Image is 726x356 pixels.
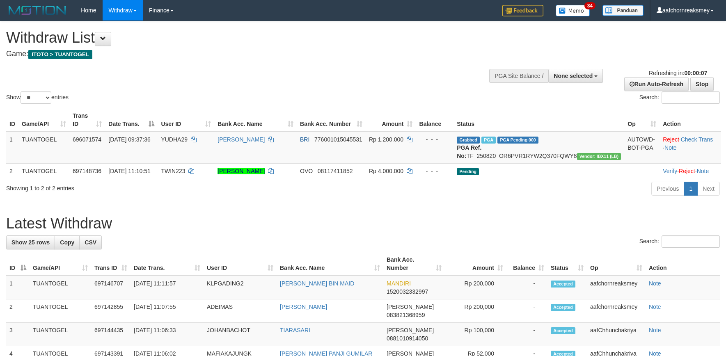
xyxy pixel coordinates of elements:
a: TIARASARI [280,327,310,333]
span: Copy 776001015045531 to clipboard [314,136,362,143]
a: Check Trans [681,136,713,143]
span: 697148736 [73,168,101,174]
label: Search: [639,235,720,248]
a: [PERSON_NAME] [218,168,265,174]
div: - - - [419,167,450,175]
img: panduan.png [602,5,644,16]
th: User ID: activate to sort column ascending [204,252,277,276]
a: Note [649,327,661,333]
span: Copy 0881010914050 to clipboard [387,335,428,342]
span: Pending [457,168,479,175]
span: Show 25 rows [11,239,50,246]
th: Trans ID: activate to sort column ascending [91,252,131,276]
th: Bank Acc. Number: activate to sort column ascending [297,108,366,132]
td: 2 [6,299,30,323]
span: Rp 1.200.000 [369,136,403,143]
span: Copy 083821368959 to clipboard [387,312,425,318]
th: Date Trans.: activate to sort column descending [105,108,158,132]
strong: 00:00:07 [684,70,707,76]
th: Amount: activate to sort column ascending [445,252,506,276]
span: Grabbed [457,137,480,144]
td: 697146707 [91,276,131,299]
th: Status: activate to sort column ascending [547,252,587,276]
th: ID: activate to sort column descending [6,252,30,276]
th: Status [453,108,624,132]
div: - - - [419,135,450,144]
span: BRI [300,136,309,143]
div: PGA Site Balance / [489,69,548,83]
a: [PERSON_NAME] [280,304,327,310]
td: TUANTOGEL [30,299,91,323]
input: Search: [662,235,720,248]
span: Marked by aafchonlypin [481,137,496,144]
a: 1 [684,182,698,196]
span: Accepted [551,281,575,288]
th: ID [6,108,18,132]
th: Bank Acc. Number: activate to sort column ascending [383,252,445,276]
td: TUANTOGEL [30,276,91,299]
td: AUTOWD-BOT-PGA [624,132,660,164]
label: Show entries [6,91,69,104]
span: [DATE] 11:10:51 [108,168,150,174]
a: Reject [663,136,679,143]
img: Button%20Memo.svg [556,5,590,16]
td: aafChhunchakriya [587,323,646,346]
th: Balance: activate to sort column ascending [506,252,547,276]
th: Op: activate to sort column ascending [587,252,646,276]
b: PGA Ref. No: [457,144,481,159]
h1: Withdraw List [6,30,476,46]
td: [DATE] 11:06:33 [131,323,204,346]
th: Op: activate to sort column ascending [624,108,660,132]
th: Action [646,252,720,276]
th: Balance [416,108,453,132]
th: Action [660,108,721,132]
a: Stop [690,77,714,91]
td: [DATE] 11:07:55 [131,299,204,323]
a: [PERSON_NAME] BIN MAID [280,280,354,287]
td: aafchornreaksmey [587,276,646,299]
span: MANDIRI [387,280,411,287]
img: Feedback.jpg [502,5,543,16]
a: CSV [79,235,102,249]
span: ITOTO > TUANTOGEL [28,50,92,59]
span: [DATE] 09:37:36 [108,136,150,143]
a: Previous [651,182,684,196]
th: Bank Acc. Name: activate to sort column ascending [277,252,383,276]
td: 2 [6,163,18,178]
a: Run Auto-Refresh [624,77,689,91]
span: [PERSON_NAME] [387,327,434,333]
span: CSV [85,239,96,246]
a: Note [649,280,661,287]
td: 697144435 [91,323,131,346]
td: KLPGADING2 [204,276,277,299]
a: Copy [55,235,80,249]
td: [DATE] 11:11:57 [131,276,204,299]
td: - [506,323,547,346]
a: Note [649,304,661,310]
td: JOHANBACHOT [204,323,277,346]
th: Game/API: activate to sort column ascending [30,252,91,276]
h1: Latest Withdraw [6,215,720,232]
th: Game/API: activate to sort column ascending [18,108,69,132]
a: Show 25 rows [6,235,55,249]
select: Showentries [21,91,51,104]
a: Next [697,182,720,196]
span: Accepted [551,327,575,334]
a: Note [664,144,677,151]
span: Accepted [551,304,575,311]
th: Trans ID: activate to sort column ascending [69,108,105,132]
td: TUANTOGEL [30,323,91,346]
td: · · [660,132,721,164]
span: Vendor URL: https://dashboard.q2checkout.com/secure [577,153,621,160]
span: 696071574 [73,136,101,143]
span: OVO [300,168,313,174]
span: None selected [554,73,593,79]
div: Showing 1 to 2 of 2 entries [6,181,296,192]
a: Verify [663,168,677,174]
th: Amount: activate to sort column ascending [366,108,416,132]
td: 697142855 [91,299,131,323]
td: TUANTOGEL [18,132,69,164]
span: Refreshing in: [649,70,707,76]
span: TWIN223 [161,168,185,174]
input: Search: [662,91,720,104]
